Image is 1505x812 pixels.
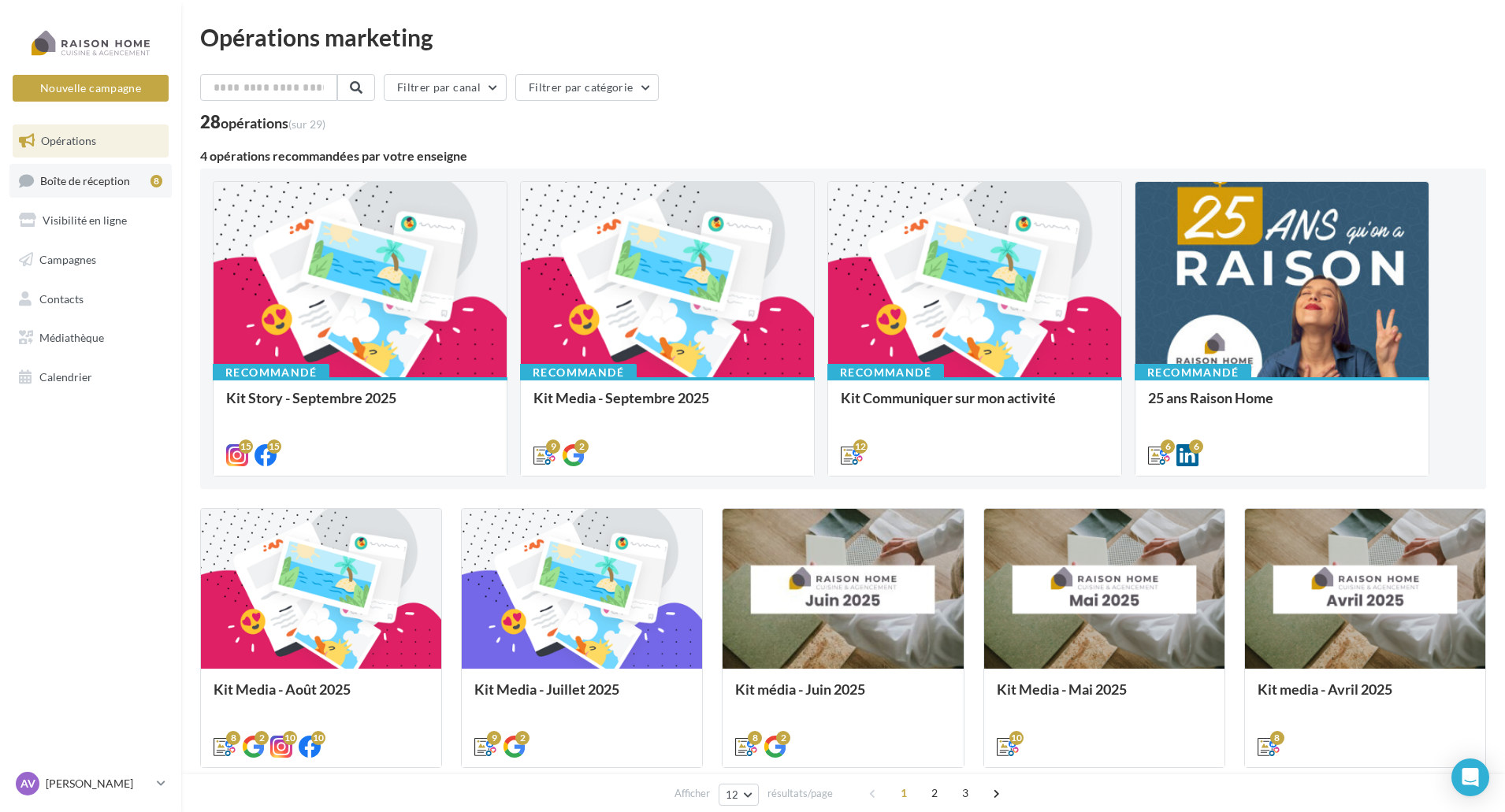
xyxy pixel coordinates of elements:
span: Opérations [41,134,96,147]
div: 10 [1009,731,1024,745]
a: Boîte de réception8 [9,164,172,198]
div: 15 [239,439,253,454]
div: 25 ans Raison Home [1148,390,1416,421]
button: Filtrer par catégorie [515,74,659,101]
div: 10 [283,731,297,745]
button: 12 [719,784,759,806]
div: Kit Media - Mai 2025 [997,681,1212,713]
div: 6 [1189,439,1203,454]
a: Médiathèque [9,321,172,354]
a: Visibilité en ligne [9,204,172,237]
div: Kit média - Juin 2025 [735,681,950,713]
span: Afficher [674,786,710,801]
div: Recommandé [1135,364,1251,381]
span: (sur 29) [288,117,325,131]
div: Kit Communiquer sur mon activité [841,390,1109,421]
div: 15 [267,439,281,454]
div: opérations [221,116,325,130]
div: 2 [776,731,790,745]
div: 12 [853,439,868,454]
div: 8 [150,175,162,187]
a: Campagnes [9,243,172,276]
div: 8 [226,731,240,745]
div: Kit Media - Septembre 2025 [533,390,801,421]
div: 4 opérations recommandées par votre enseigne [200,150,1486,162]
span: Visibilité en ligne [43,213,127,227]
div: Kit media - Avril 2025 [1258,681,1473,713]
span: résultats/page [767,786,833,801]
span: Médiathèque [39,331,104,344]
div: 9 [546,439,560,454]
span: 3 [953,780,978,806]
span: Calendrier [39,370,92,384]
div: Kit Story - Septembre 2025 [226,390,494,421]
div: Kit Media - Août 2025 [214,681,429,713]
p: [PERSON_NAME] [46,776,150,792]
a: AV [PERSON_NAME] [13,769,169,799]
div: 2 [574,439,589,454]
div: 2 [255,731,269,745]
button: Filtrer par canal [384,74,507,101]
div: 8 [1270,731,1284,745]
div: Recommandé [213,364,329,381]
span: AV [20,776,35,792]
button: Nouvelle campagne [13,75,169,102]
div: 2 [515,731,530,745]
span: Campagnes [39,253,96,266]
div: Recommandé [827,364,944,381]
a: Opérations [9,124,172,158]
div: 9 [487,731,501,745]
div: 6 [1161,439,1175,454]
span: Contacts [39,291,84,305]
div: Kit Media - Juillet 2025 [474,681,689,713]
span: 2 [922,780,947,806]
a: Calendrier [9,361,172,394]
a: Contacts [9,283,172,316]
div: Recommandé [520,364,637,381]
span: Boîte de réception [40,173,130,187]
span: 1 [891,780,916,806]
div: Open Intercom Messenger [1451,758,1489,796]
div: 8 [748,731,762,745]
span: 12 [726,788,739,801]
div: 10 [311,731,325,745]
div: Opérations marketing [200,25,1486,49]
div: 28 [200,113,325,131]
